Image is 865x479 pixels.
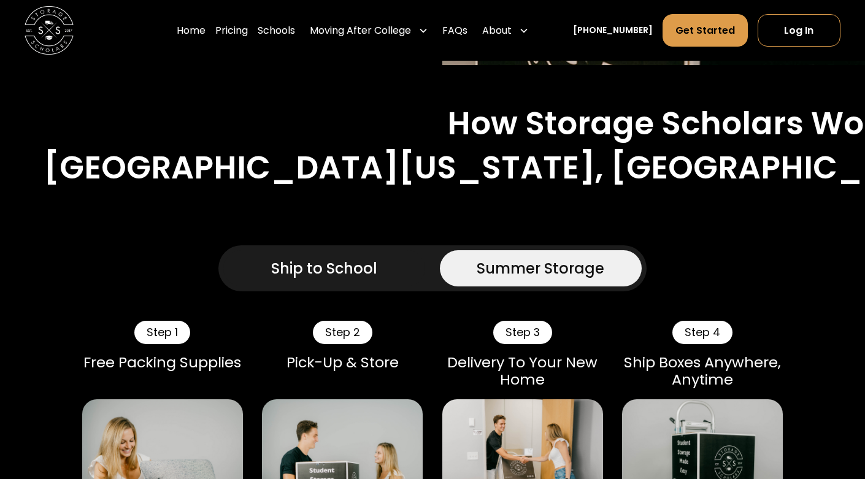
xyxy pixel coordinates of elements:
[82,354,243,372] div: Free Packing Supplies
[310,23,411,38] div: Moving After College
[477,258,604,280] div: Summer Storage
[25,6,74,55] img: Storage Scholars main logo
[25,6,74,55] a: home
[134,321,190,343] div: Step 1
[758,14,840,47] a: Log In
[493,321,552,343] div: Step 3
[672,321,732,343] div: Step 4
[215,13,248,48] a: Pricing
[442,13,467,48] a: FAQs
[177,13,206,48] a: Home
[442,354,603,389] div: Delivery To Your New Home
[573,24,653,37] a: [PHONE_NUMBER]
[271,258,377,280] div: Ship to School
[305,13,433,48] div: Moving After College
[663,14,748,47] a: Get Started
[477,13,534,48] div: About
[262,354,423,372] div: Pick-Up & Store
[482,23,512,38] div: About
[258,13,295,48] a: Schools
[313,321,372,343] div: Step 2
[622,354,783,389] div: Ship Boxes Anywhere, Anytime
